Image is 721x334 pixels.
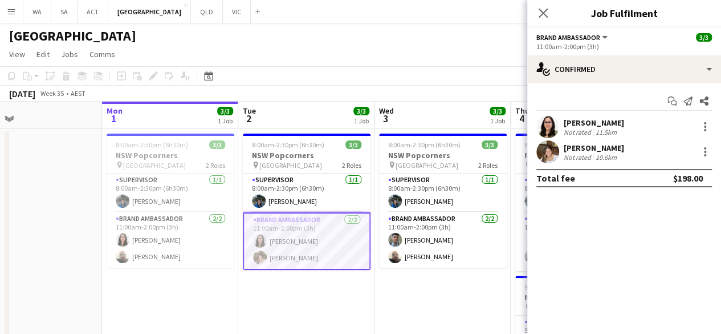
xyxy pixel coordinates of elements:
app-job-card: 8:00am-2:30pm (6h30m)3/3NSW Popcorners [GEOGRAPHIC_DATA]2 RolesSupervisor1/18:00am-2:30pm (6h30m)... [515,134,643,271]
app-card-role: Supervisor1/18:00am-2:30pm (6h30m)[PERSON_NAME] [515,174,643,212]
span: Jobs [61,49,78,59]
app-job-card: 8:00am-2:30pm (6h30m)3/3NSW Popcorners [GEOGRAPHIC_DATA]2 RolesSupervisor1/18:00am-2:30pm (6h30m)... [107,134,234,268]
div: 1 Job [354,116,369,125]
button: QLD [191,1,223,23]
div: Not rated [564,153,593,162]
app-card-role: Supervisor1/18:00am-2:30pm (6h30m)[PERSON_NAME] [243,174,370,212]
app-card-role: Brand Ambassador2/211:00am-2:00pm (3h)[PERSON_NAME][PERSON_NAME] [PERSON_NAME] [515,212,643,271]
span: [GEOGRAPHIC_DATA] [259,161,322,170]
span: Thu [515,106,529,116]
span: Edit [36,49,50,59]
span: 8:00am-2:30pm (6h30m) [388,140,461,149]
div: [PERSON_NAME] [564,143,624,153]
span: View [9,49,25,59]
span: 3/3 [482,140,498,149]
span: 3/3 [353,107,369,115]
app-card-role: Brand Ambassador2/211:00am-2:00pm (3h)[PERSON_NAME][PERSON_NAME] [243,212,370,270]
app-job-card: 8:00am-2:30pm (6h30m)3/3NSW Popcorners [GEOGRAPHIC_DATA]2 RolesSupervisor1/18:00am-2:30pm (6h30m)... [379,134,507,268]
div: 11:00am-2:00pm (3h) [536,42,712,51]
div: 10.6km [593,153,619,162]
app-card-role: Brand Ambassador2/211:00am-2:00pm (3h)[PERSON_NAME][PERSON_NAME] [379,212,507,268]
button: VIC [223,1,251,23]
span: 4 [514,112,529,125]
div: AEST [71,89,85,98]
span: Mon [107,106,123,116]
span: Week 35 [38,89,66,98]
span: Wed [379,106,394,116]
app-card-role: Supervisor1/18:00am-2:30pm (6h30m)[PERSON_NAME] [107,174,234,212]
span: 8:00am-2:30pm (6h30m) [116,140,188,149]
h3: Job Fulfilment [527,6,721,21]
span: [GEOGRAPHIC_DATA] [123,161,186,170]
a: Edit [32,47,54,62]
div: Confirmed [527,55,721,83]
span: 3/3 [345,140,361,149]
div: 1 Job [218,116,233,125]
span: Tue [243,106,256,116]
div: [PERSON_NAME] [564,118,624,128]
h3: NSW Popcorners [243,150,370,160]
span: 2 Roles [478,161,498,170]
span: 3/3 [696,33,712,42]
app-job-card: 8:00am-2:30pm (6h30m)3/3NSW Popcorners [GEOGRAPHIC_DATA]2 RolesSupervisor1/18:00am-2:30pm (6h30m)... [243,134,370,270]
span: 3/3 [217,107,233,115]
button: ACT [78,1,108,23]
a: Jobs [56,47,83,62]
div: [DATE] [9,88,35,99]
span: 3/3 [490,107,506,115]
app-card-role: Supervisor1/18:00am-2:30pm (6h30m)[PERSON_NAME] [379,174,507,212]
span: 2 Roles [342,161,361,170]
div: 1 Job [490,116,505,125]
span: 2 Roles [206,161,225,170]
button: Brand Ambassador [536,33,609,42]
app-card-role: Brand Ambassador2/211:00am-2:00pm (3h)[PERSON_NAME][PERSON_NAME] [107,212,234,268]
h3: NSW Puff Toastie Delivery [515,292,643,303]
h3: NSW Popcorners [107,150,234,160]
h1: [GEOGRAPHIC_DATA] [9,27,136,45]
span: 9:00am-5:00pm (8h) [524,283,584,291]
span: 3/3 [209,140,225,149]
span: 3 [377,112,394,125]
div: 11.5km [593,128,619,136]
span: [GEOGRAPHIC_DATA] [396,161,458,170]
button: SA [51,1,78,23]
div: Not rated [564,128,593,136]
div: Total fee [536,172,575,184]
div: $198.00 [673,172,703,184]
span: Comms [89,49,115,59]
a: View [5,47,30,62]
h3: NSW Popcorners [515,150,643,160]
span: 8:00am-2:30pm (6h30m) [252,140,324,149]
a: Comms [85,47,120,62]
h3: NSW Popcorners [379,150,507,160]
span: Brand Ambassador [536,33,600,42]
span: 2 [241,112,256,125]
span: 1 [105,112,123,125]
span: 8:00am-2:30pm (6h30m) [524,140,597,149]
button: [GEOGRAPHIC_DATA] [108,1,191,23]
button: WA [23,1,51,23]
